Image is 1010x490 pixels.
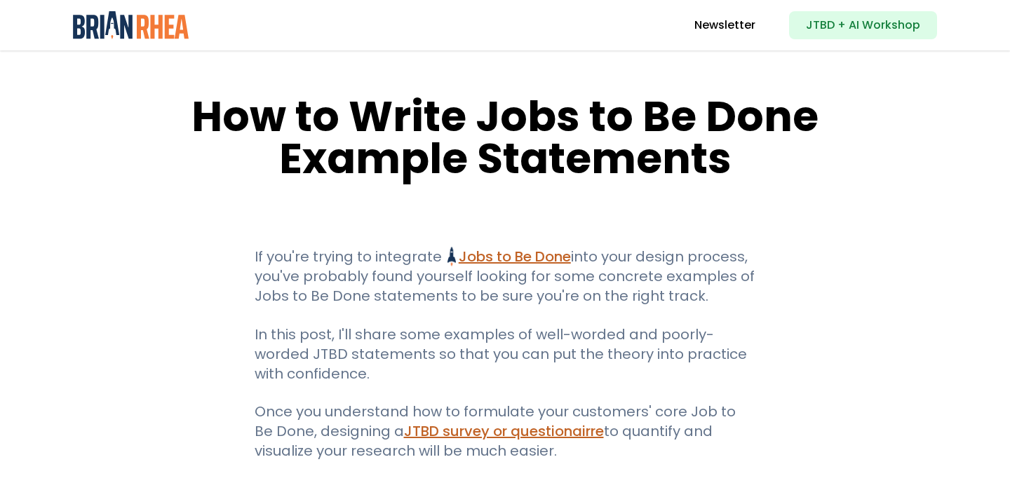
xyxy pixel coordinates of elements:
a: JTBD survey or questionairre [404,421,604,441]
img: Brian Rhea [73,11,189,39]
a: JTBD + AI Workshop [789,11,937,39]
p: If you're trying to integrate into your design process, you've probably found yourself looking fo... [255,247,756,306]
p: In this post, I'll share some examples of well-worded and poorly-worded JTBD statements so that y... [255,325,756,383]
h1: How to Write Jobs to Be Done Example Statements [168,95,842,179]
a: Jobs to Be Done [447,247,570,266]
a: Newsletter [694,17,755,34]
p: Once you understand how to formulate your customers' core Job to Be Done, designing a to quantify... [255,402,756,461]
